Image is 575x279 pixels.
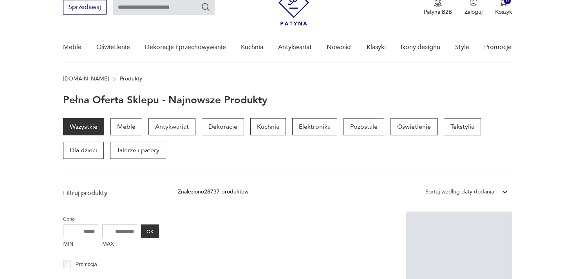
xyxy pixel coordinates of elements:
button: OK [141,224,159,238]
a: Klasyki [367,32,386,62]
a: Antykwariat [148,118,195,135]
div: Sortuj według daty dodania [425,188,494,196]
a: Tekstylia [444,118,481,135]
p: Zaloguj [465,8,483,16]
a: Antykwariat [278,32,312,62]
p: Filtruj produkty [63,189,159,197]
a: Ikony designu [401,32,440,62]
a: Style [455,32,469,62]
button: Szukaj [201,2,210,12]
a: Elektronika [292,118,337,135]
h1: Pełna oferta sklepu - najnowsze produkty [63,95,268,106]
a: Oświetlenie [96,32,130,62]
a: Meble [63,32,81,62]
a: Kuchnia [250,118,286,135]
p: Koszyk [495,8,512,16]
a: Kuchnia [241,32,263,62]
a: Nowości [327,32,352,62]
a: Dekoracje [202,118,244,135]
div: Znaleziono 28737 produktów [178,188,248,196]
a: Dekoracje i przechowywanie [145,32,226,62]
a: Wszystkie [63,118,104,135]
a: Pozostałe [344,118,384,135]
a: Promocje [484,32,512,62]
p: Promocja [76,260,97,269]
a: Oświetlenie [391,118,438,135]
a: Sprzedawaj [63,5,107,11]
label: MAX [102,238,137,251]
p: Produkty [120,76,142,82]
label: MIN [63,238,98,251]
p: Patyna B2B [424,8,452,16]
p: Cena [63,215,159,223]
a: Meble [110,118,142,135]
a: Talerze i patery [110,142,166,159]
a: Dla dzieci [63,142,104,159]
a: [DOMAIN_NAME] [63,76,109,82]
